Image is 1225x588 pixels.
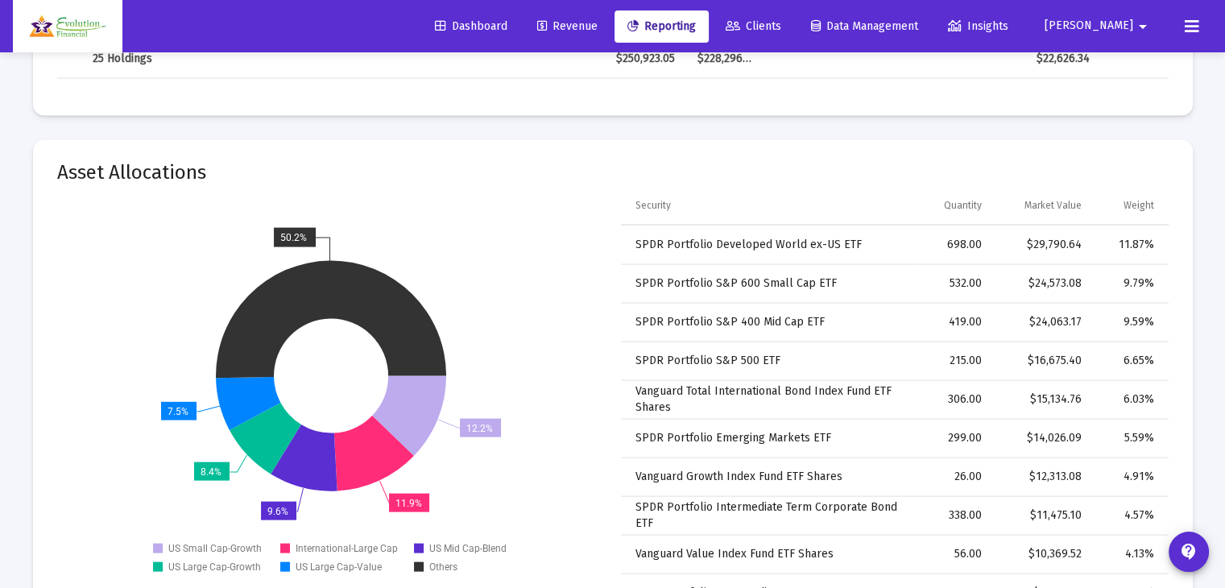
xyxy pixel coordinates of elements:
[429,543,507,554] text: US Mid Cap-Blend
[993,264,1093,303] td: $24,573.08
[913,458,994,496] td: 26.00
[1104,546,1154,562] div: 4.13%
[811,19,918,33] span: Data Management
[1112,51,1218,67] div: 6.28%
[913,419,994,458] td: 299.00
[944,199,982,212] div: Quantity
[1179,542,1198,561] mat-icon: contact_support
[1104,469,1154,485] div: 4.91%
[913,342,994,380] td: 215.00
[435,19,507,33] span: Dashboard
[57,164,206,180] mat-card-title: Asset Allocations
[621,226,913,264] td: SPDR Portfolio Developed World ex-US ETF
[1104,314,1154,330] div: 9.59%
[296,561,382,573] text: US Large Cap-Value
[168,543,262,554] text: US Small Cap-Growth
[935,10,1021,43] a: Insights
[25,10,110,43] img: Dashboard
[967,51,1090,67] div: $22,626.34
[1024,199,1082,212] div: Market Value
[1045,19,1133,33] span: [PERSON_NAME]
[93,51,368,67] div: 25 Holdings
[615,10,709,43] a: Reporting
[993,342,1093,380] td: $16,675.40
[524,10,610,43] a: Revenue
[1104,237,1154,253] div: 11.87%
[621,303,913,342] td: SPDR Portfolio S&P 400 Mid Cap ETF
[466,423,493,434] text: 12.2%
[609,51,675,67] div: $250,923.05
[621,380,913,419] td: Vanguard Total International Bond Index Fund ETF Shares
[993,303,1093,342] td: $24,063.17
[1093,187,1169,226] td: Column Weight
[726,19,781,33] span: Clients
[1133,10,1153,43] mat-icon: arrow_drop_down
[1025,10,1172,42] button: [PERSON_NAME]
[713,10,794,43] a: Clients
[621,187,913,226] td: Column Security
[395,498,422,509] text: 11.9%
[993,496,1093,535] td: $11,475.10
[280,232,307,243] text: 50.2%
[1104,507,1154,524] div: 4.57%
[1104,353,1154,369] div: 6.65%
[913,496,994,535] td: 338.00
[1104,275,1154,292] div: 9.79%
[201,466,221,478] text: 8.4%
[913,535,994,574] td: 56.00
[1124,199,1154,212] div: Weight
[913,303,994,342] td: 419.00
[993,380,1093,419] td: $15,134.76
[993,535,1093,574] td: $10,369.52
[621,419,913,458] td: SPDR Portfolio Emerging Markets ETF
[993,419,1093,458] td: $14,026.09
[697,51,753,67] div: $228,296.71
[267,506,288,517] text: 9.6%
[993,187,1093,226] td: Column Market Value
[621,342,913,380] td: SPDR Portfolio S&P 500 ETF
[913,226,994,264] td: 698.00
[798,10,931,43] a: Data Management
[537,19,598,33] span: Revenue
[621,496,913,535] td: SPDR Portfolio Intermediate Term Corporate Bond ETF
[948,19,1008,33] span: Insights
[1104,391,1154,408] div: 6.03%
[913,187,994,226] td: Column Quantity
[913,380,994,419] td: 306.00
[627,19,696,33] span: Reporting
[1104,430,1154,446] div: 5.59%
[621,458,913,496] td: Vanguard Growth Index Fund ETF Shares
[422,10,520,43] a: Dashboard
[635,199,671,212] div: Security
[168,406,188,417] text: 7.5%
[296,543,398,554] text: International-Large Cap
[621,264,913,303] td: SPDR Portfolio S&P 600 Small Cap ETF
[913,264,994,303] td: 532.00
[993,458,1093,496] td: $12,313.08
[168,561,261,573] text: US Large Cap-Growth
[429,561,457,573] text: Others
[621,535,913,574] td: Vanguard Value Index Fund ETF Shares
[993,226,1093,264] td: $29,790.64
